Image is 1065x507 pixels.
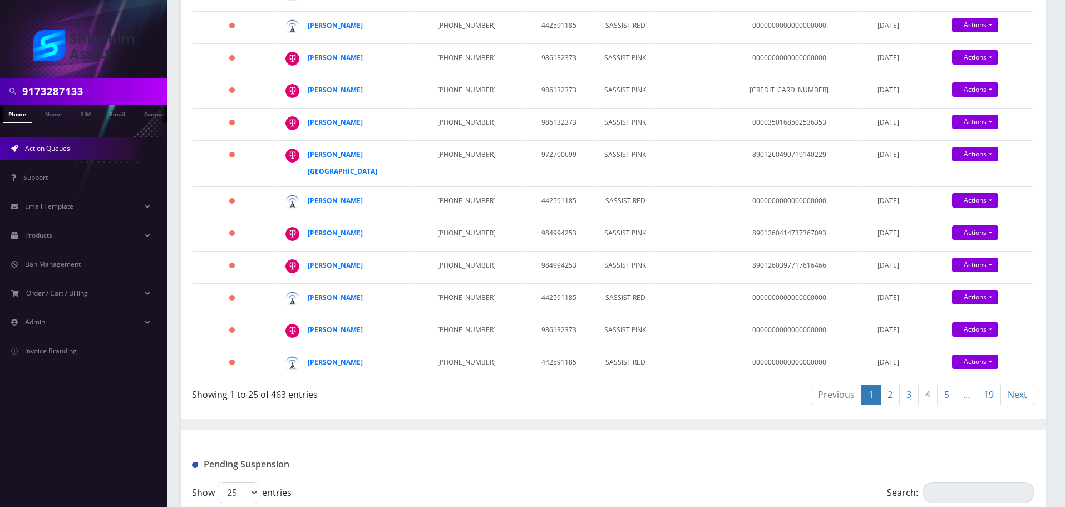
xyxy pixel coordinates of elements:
[522,251,595,282] td: 984994253
[952,115,998,129] a: Actions
[596,108,654,139] td: SASSIST PINK
[23,173,48,182] span: Support
[522,11,595,42] td: 442591185
[718,76,860,107] td: [CREDIT_CARD_NUMBER]
[596,140,654,185] td: SASSIST PINK
[977,385,1001,405] a: 19
[861,385,881,405] a: 1
[411,283,521,314] td: [PHONE_NUMBER]
[718,316,860,347] td: 0000000000000000000
[411,251,521,282] td: [PHONE_NUMBER]
[899,385,919,405] a: 3
[952,147,998,161] a: Actions
[718,108,860,139] td: 0000350168502536353
[308,196,363,205] a: [PERSON_NAME]
[522,283,595,314] td: 442591185
[75,105,96,122] a: SIM
[308,325,363,334] a: [PERSON_NAME]
[308,293,363,302] a: [PERSON_NAME]
[877,325,899,334] span: [DATE]
[952,290,998,304] a: Actions
[522,348,595,379] td: 442591185
[218,482,259,503] select: Showentries
[718,219,860,250] td: 8901260414737367093
[308,228,363,238] a: [PERSON_NAME]
[880,385,900,405] a: 2
[596,283,654,314] td: SASSIST RED
[192,462,198,468] img: Pending Suspension
[877,117,899,127] span: [DATE]
[718,11,860,42] td: 0000000000000000000
[522,186,595,218] td: 442591185
[25,144,70,153] span: Action Queues
[308,357,363,367] a: [PERSON_NAME]
[1000,385,1034,405] a: Next
[956,385,977,405] a: …
[522,219,595,250] td: 984994253
[718,43,860,75] td: 0000000000000000000
[411,348,521,379] td: [PHONE_NUMBER]
[26,288,88,298] span: Order / Cart / Billing
[411,316,521,347] td: [PHONE_NUMBER]
[192,482,292,503] label: Show entries
[952,18,998,32] a: Actions
[718,251,860,282] td: 8901260397717616466
[33,30,134,61] img: Shluchim Assist
[411,11,521,42] td: [PHONE_NUMBER]
[952,82,998,97] a: Actions
[596,316,654,347] td: SASSIST PINK
[411,108,521,139] td: [PHONE_NUMBER]
[923,482,1034,503] input: Search:
[192,459,462,470] h1: Pending Suspension
[522,140,595,185] td: 972700699
[308,85,363,95] a: [PERSON_NAME]
[25,346,77,356] span: Invoice Branding
[937,385,956,405] a: 5
[25,201,73,211] span: Email Template
[40,105,67,122] a: Name
[877,53,899,62] span: [DATE]
[877,260,899,270] span: [DATE]
[411,43,521,75] td: [PHONE_NUMBER]
[308,53,363,62] a: [PERSON_NAME]
[192,383,605,401] div: Showing 1 to 25 of 463 entries
[308,150,377,176] a: [PERSON_NAME][GEOGRAPHIC_DATA]
[104,105,131,122] a: Email
[877,85,899,95] span: [DATE]
[718,348,860,379] td: 0000000000000000000
[522,43,595,75] td: 986132373
[811,385,862,405] a: Previous
[25,259,81,269] span: Ban Management
[596,11,654,42] td: SASSIST RED
[308,117,363,127] a: [PERSON_NAME]
[596,251,654,282] td: SASSIST PINK
[918,385,938,405] a: 4
[308,260,363,270] a: [PERSON_NAME]
[952,355,998,369] a: Actions
[877,21,899,30] span: [DATE]
[596,43,654,75] td: SASSIST PINK
[877,150,899,159] span: [DATE]
[887,482,1034,503] label: Search:
[308,21,363,30] strong: [PERSON_NAME]
[139,105,176,122] a: Company
[952,225,998,240] a: Actions
[596,186,654,218] td: SASSIST RED
[22,81,164,102] input: Search in Company
[877,196,899,205] span: [DATE]
[522,76,595,107] td: 986132373
[596,76,654,107] td: SASSIST PINK
[952,193,998,208] a: Actions
[877,293,899,302] span: [DATE]
[411,219,521,250] td: [PHONE_NUMBER]
[411,140,521,185] td: [PHONE_NUMBER]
